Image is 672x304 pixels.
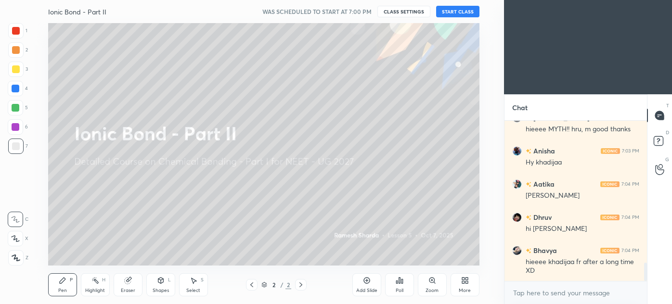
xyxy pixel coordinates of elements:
[58,288,67,293] div: Pen
[285,280,291,289] div: 2
[8,62,28,77] div: 3
[459,288,471,293] div: More
[153,288,169,293] div: Shapes
[8,100,28,115] div: 5
[8,23,27,38] div: 1
[8,212,28,227] div: C
[666,102,669,109] p: T
[504,121,647,281] div: grid
[436,6,479,17] button: START CLASS
[70,278,73,282] div: P
[48,7,106,16] h4: Ionic Bond - Part II
[356,288,377,293] div: Add Slide
[281,282,284,288] div: /
[8,119,28,135] div: 6
[186,288,200,293] div: Select
[262,7,372,16] h5: WAS SCHEDULED TO START AT 7:00 PM
[85,288,105,293] div: Highlight
[377,6,430,17] button: CLASS SETTINGS
[426,288,439,293] div: Zoom
[121,288,135,293] div: Eraser
[8,81,28,96] div: 4
[201,278,204,282] div: S
[665,156,669,163] p: G
[396,288,403,293] div: Poll
[102,278,105,282] div: H
[269,282,279,288] div: 2
[168,278,171,282] div: L
[666,129,669,136] p: D
[8,42,28,58] div: 2
[8,139,28,154] div: 7
[8,250,28,266] div: Z
[504,95,535,120] p: Chat
[8,231,28,246] div: X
